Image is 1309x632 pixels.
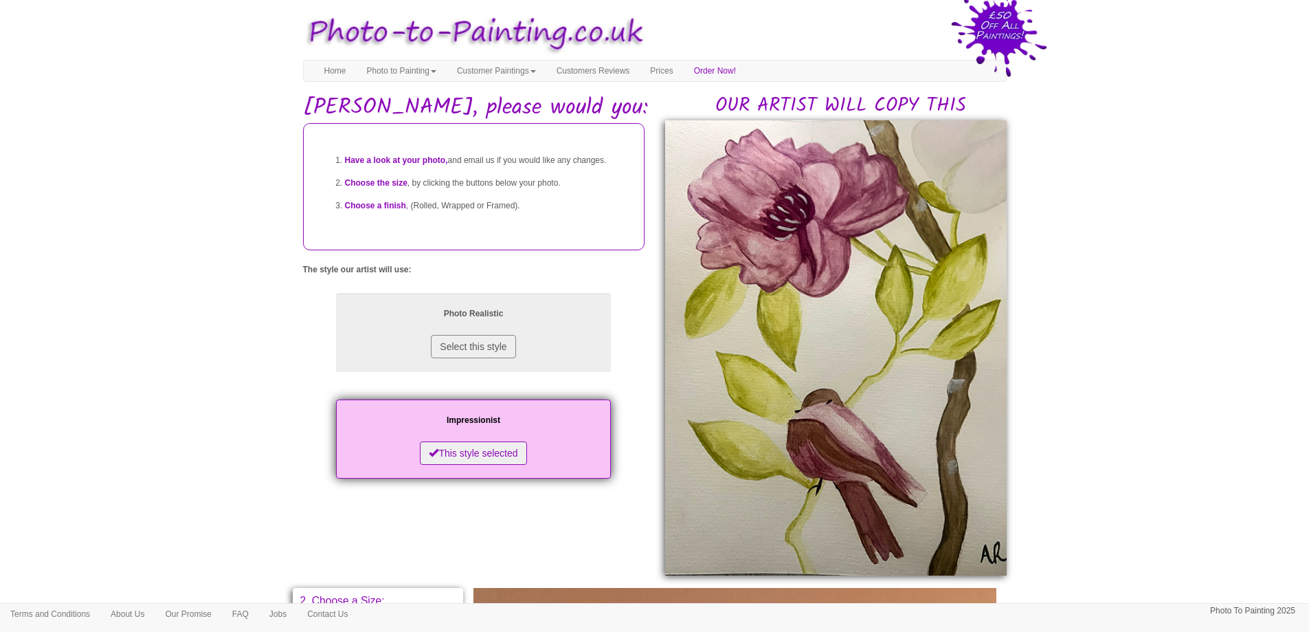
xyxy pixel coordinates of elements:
span: Choose a finish [345,201,406,210]
a: Customers Reviews [546,61,640,81]
h2: OUR ARTIST WILL COPY THIS [675,96,1007,117]
img: David, please would you: [665,120,1007,576]
button: Select this style [431,335,515,358]
li: , by clicking the buttons below your photo. [345,172,630,195]
a: Our Promise [155,604,221,624]
a: About Us [100,604,155,624]
span: Have a look at your photo, [345,155,448,165]
p: Photo Realistic [350,307,597,321]
label: The style our artist will use: [303,264,412,276]
a: Prices [640,61,683,81]
button: This style selected [420,442,526,465]
img: Photo to Painting [296,7,648,60]
p: 2. Choose a Size: [300,596,456,607]
a: Jobs [259,604,297,624]
li: and email us if you would like any changes. [345,149,630,172]
a: Contact Us [297,604,358,624]
p: Photo To Painting 2025 [1210,604,1295,618]
a: Customer Paintings [447,61,546,81]
h1: [PERSON_NAME], please would you: [303,96,1007,120]
span: Choose the size [345,178,407,188]
a: FAQ [222,604,259,624]
p: Impressionist [350,413,597,428]
a: Photo to Painting [357,61,447,81]
a: Home [314,61,357,81]
li: , (Rolled, Wrapped or Framed). [345,195,630,217]
a: Order Now! [684,61,746,81]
